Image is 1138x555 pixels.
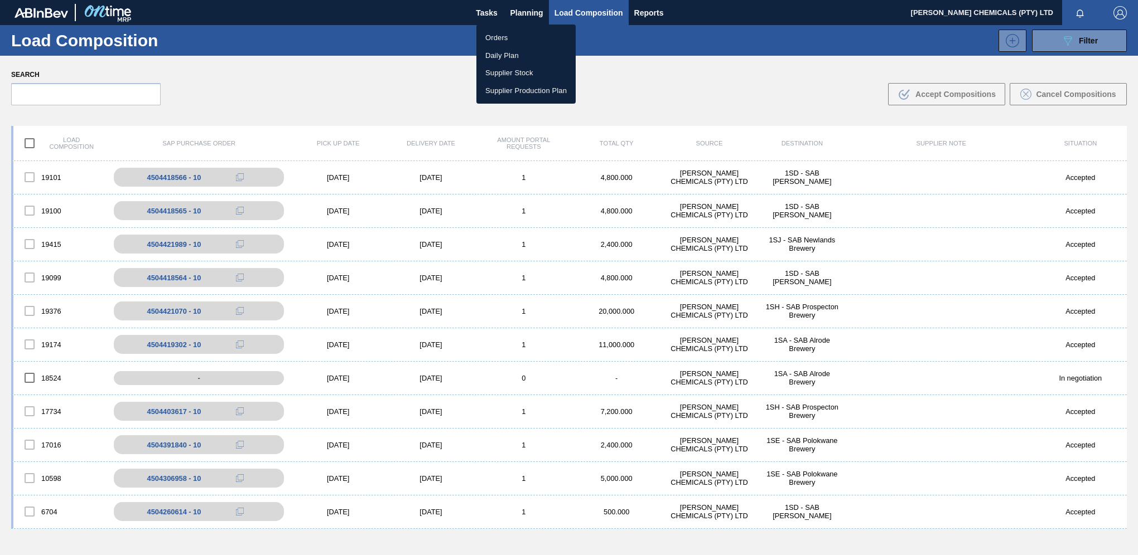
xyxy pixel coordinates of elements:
a: Daily Plan [476,47,576,65]
a: Supplier Stock [476,64,576,82]
a: Orders [476,29,576,47]
a: Supplier Production Plan [476,82,576,100]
